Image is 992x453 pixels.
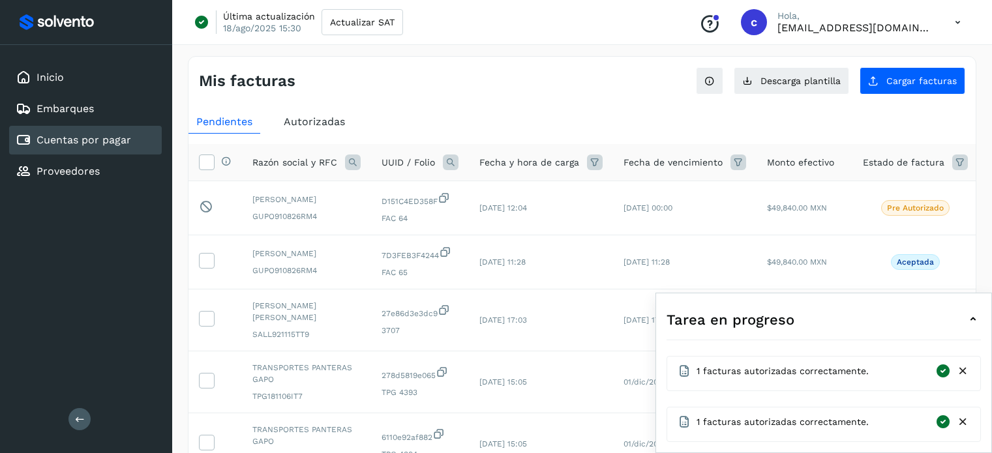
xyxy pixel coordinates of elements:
span: Estado de factura [863,156,944,169]
a: Cuentas por pagar [37,134,131,146]
div: Tarea en progreso [667,304,981,335]
span: 3707 [382,325,458,336]
span: $49,840.00 MXN [767,203,827,212]
span: [DATE] 11:28 [479,257,526,267]
span: FAC 64 [382,212,458,224]
button: Actualizar SAT [322,9,403,35]
span: Fecha y hora de carga [479,156,579,169]
p: Aceptada [897,257,934,267]
span: Actualizar SAT [330,18,395,27]
a: Proveedores [37,165,100,177]
span: 27e86d3e3dc9 [382,304,458,319]
span: TPG181106IT7 [252,390,361,402]
span: Monto efectivo [767,156,834,169]
div: Inicio [9,63,162,92]
button: Descarga plantilla [734,67,849,95]
span: [PERSON_NAME] [252,194,361,205]
span: [DATE] 17:03 [624,315,671,325]
span: [DATE] 12:04 [479,203,527,212]
p: Hola, [777,10,934,22]
span: UUID / Folio [382,156,435,169]
span: Cargar facturas [886,76,957,85]
span: Autorizadas [284,115,345,128]
span: [PERSON_NAME] [252,248,361,259]
div: Cuentas por pagar [9,126,162,154]
h4: Mis facturas [199,72,295,91]
span: D151C4ED358F [382,192,458,207]
span: TRANSPORTES PANTERAS GAPO [252,362,361,385]
a: Embarques [37,102,94,115]
span: FAC 65 [382,267,458,278]
span: GUPO910826RM4 [252,211,361,222]
span: Pendientes [196,115,252,128]
span: Tarea en progreso [667,309,794,330]
span: 278d5819e065 [382,366,458,381]
span: Descarga plantilla [760,76,841,85]
span: TRANSPORTES PANTERAS GAPO [252,424,361,447]
span: [DATE] 15:05 [479,439,527,448]
span: [DATE] 17:03 [479,315,527,325]
span: Razón social y RFC [252,156,337,169]
span: SALL921115TT9 [252,329,361,340]
span: 01/dic/2025 15:05 [624,439,689,448]
a: Inicio [37,71,64,83]
span: GUPO910826RM4 [252,265,361,276]
span: Fecha de vencimiento [624,156,723,169]
span: TPG 4393 [382,387,458,398]
div: Embarques [9,95,162,123]
span: 7D3FEB3F4244 [382,246,458,261]
span: 6110e92af882 [382,428,458,443]
p: cxp1@53cargo.com [777,22,934,34]
span: [DATE] 11:28 [624,257,670,267]
span: [PERSON_NAME] [PERSON_NAME] [252,300,361,323]
button: Cargar facturas [860,67,965,95]
div: Proveedores [9,157,162,186]
span: 01/dic/2025 15:05 [624,377,689,387]
span: [DATE] 15:05 [479,377,527,387]
p: Pre Autorizado [887,203,944,212]
span: $49,840.00 MXN [767,257,827,267]
p: Última actualización [223,10,315,22]
span: 1 facturas autorizadas correctamente. [697,415,869,429]
span: 1 facturas autorizadas correctamente. [697,364,869,378]
p: 18/ago/2025 15:30 [223,22,301,34]
span: [DATE] 00:00 [624,203,672,212]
